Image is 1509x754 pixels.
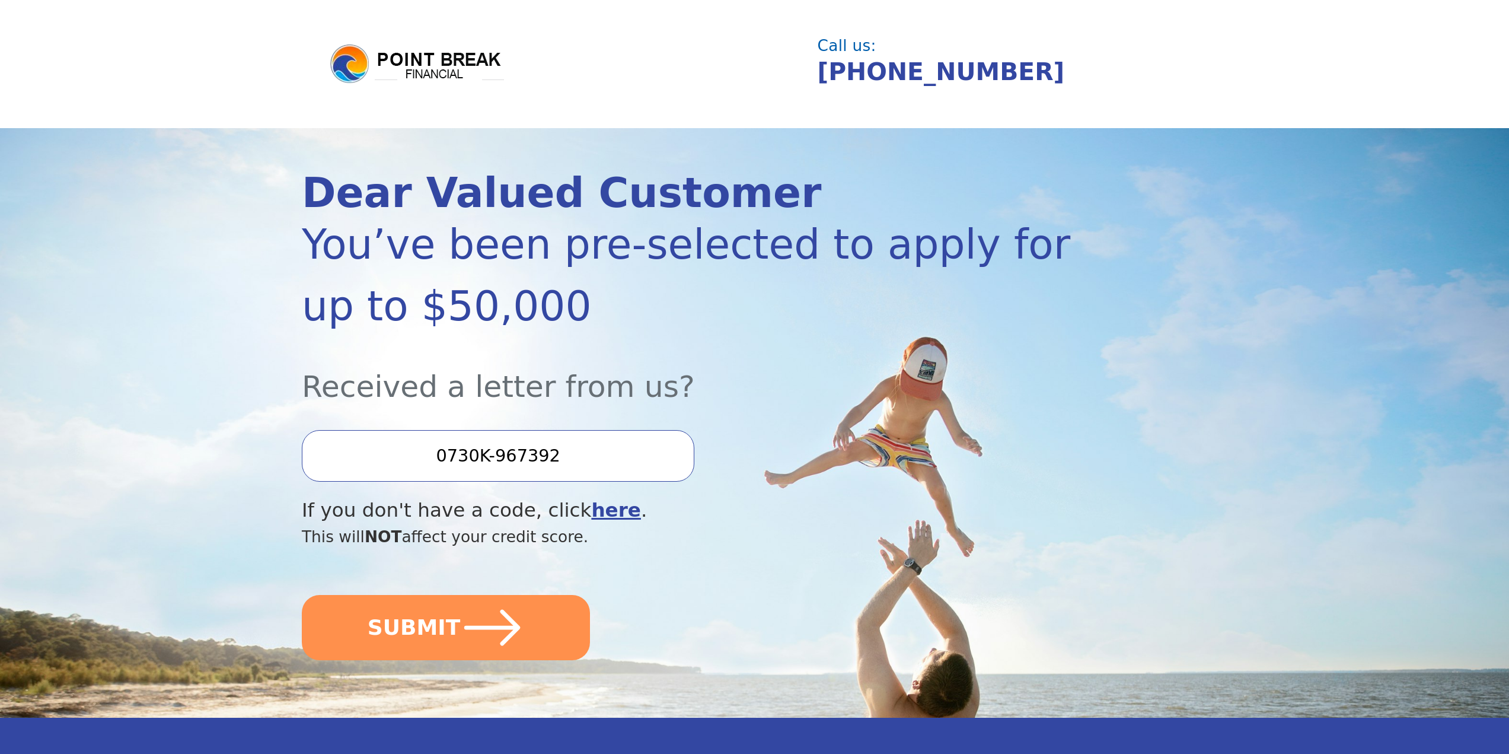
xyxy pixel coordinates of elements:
[302,214,1071,337] div: You’ve been pre-selected to apply for up to $50,000
[818,58,1065,86] a: [PHONE_NUMBER]
[591,499,641,521] a: here
[302,525,1071,549] div: This will affect your credit score.
[328,43,506,85] img: logo.png
[818,38,1195,53] div: Call us:
[302,337,1071,409] div: Received a letter from us?
[302,173,1071,214] div: Dear Valued Customer
[302,595,590,660] button: SUBMIT
[302,430,694,481] input: Enter your Offer Code:
[365,527,402,546] span: NOT
[302,496,1071,525] div: If you don't have a code, click .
